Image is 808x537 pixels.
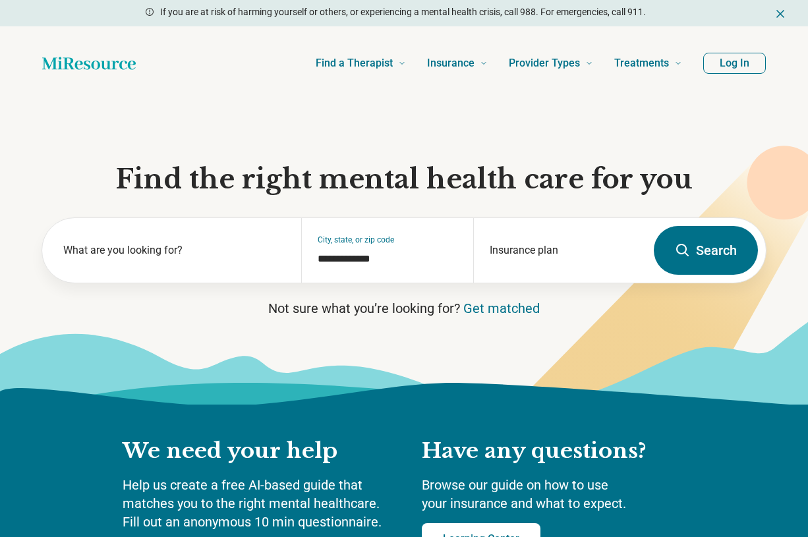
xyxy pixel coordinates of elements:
[614,54,669,72] span: Treatments
[42,50,136,76] a: Home page
[316,54,393,72] span: Find a Therapist
[422,476,685,513] p: Browse our guide on how to use your insurance and what to expect.
[427,54,475,72] span: Insurance
[42,299,766,318] p: Not sure what you’re looking for?
[123,438,395,465] h2: We need your help
[509,54,580,72] span: Provider Types
[123,476,395,531] p: Help us create a free AI-based guide that matches you to the right mental healthcare. Fill out an...
[316,37,406,90] a: Find a Therapist
[654,226,758,275] button: Search
[774,5,787,21] button: Dismiss
[614,37,682,90] a: Treatments
[509,37,593,90] a: Provider Types
[463,300,540,316] a: Get matched
[703,53,766,74] button: Log In
[42,162,766,196] h1: Find the right mental health care for you
[160,5,646,19] p: If you are at risk of harming yourself or others, or experiencing a mental health crisis, call 98...
[422,438,685,465] h2: Have any questions?
[427,37,488,90] a: Insurance
[63,242,285,258] label: What are you looking for?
